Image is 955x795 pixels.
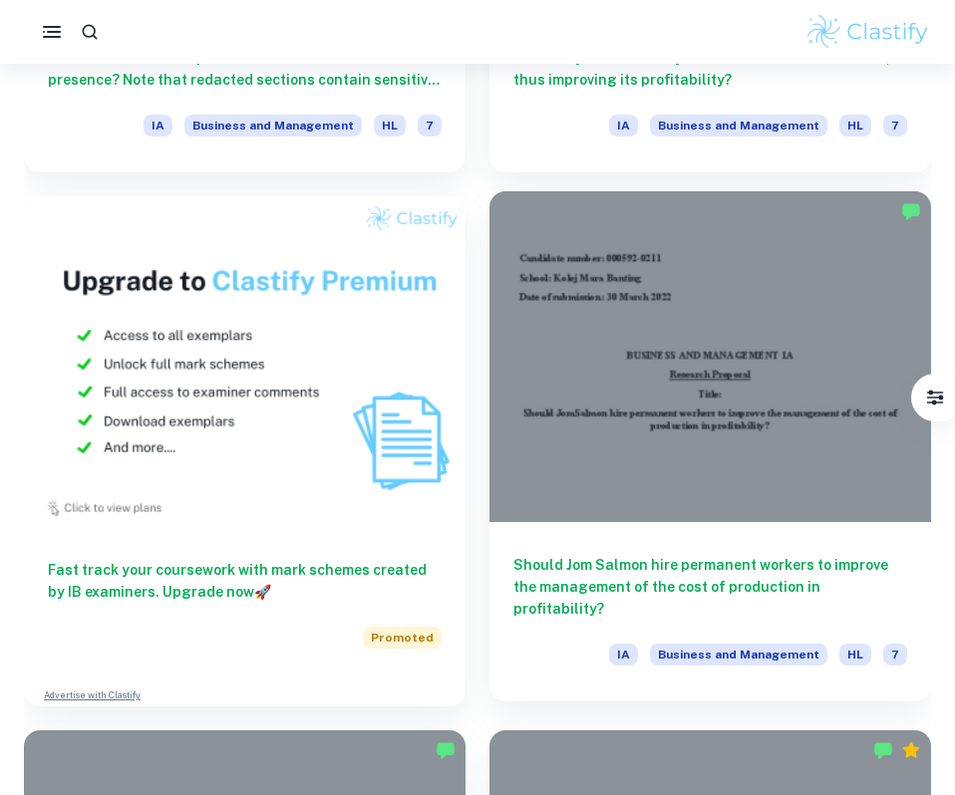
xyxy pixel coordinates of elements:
[513,554,907,620] h6: Should Jom Salmon hire permanent workers to improve the management of the cost of production in p...
[650,644,827,665] span: Business and Management
[184,115,362,136] span: Business and Management
[489,196,931,706] a: Should Jom Salmon hire permanent workers to improve the management of the cost of production in p...
[254,584,271,600] span: 🚀
[418,115,442,136] span: 7
[24,196,466,527] img: Thumbnail
[915,378,955,417] button: Filter
[609,115,638,136] span: IA
[144,115,172,136] span: IA
[901,740,921,760] div: Premium
[883,644,907,665] span: 7
[873,740,893,760] img: Marked
[374,115,406,136] span: HL
[650,115,827,136] span: Business and Management
[44,688,141,702] a: Advertise with Clastify
[609,644,638,665] span: IA
[436,740,456,760] img: Marked
[363,627,442,649] span: Promoted
[804,12,931,52] img: Clastify logo
[839,115,871,136] span: HL
[839,644,871,665] span: HL
[883,115,907,136] span: 7
[901,201,921,221] img: Marked
[48,559,442,603] h6: Fast track your coursework with mark schemes created by IB examiners. Upgrade now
